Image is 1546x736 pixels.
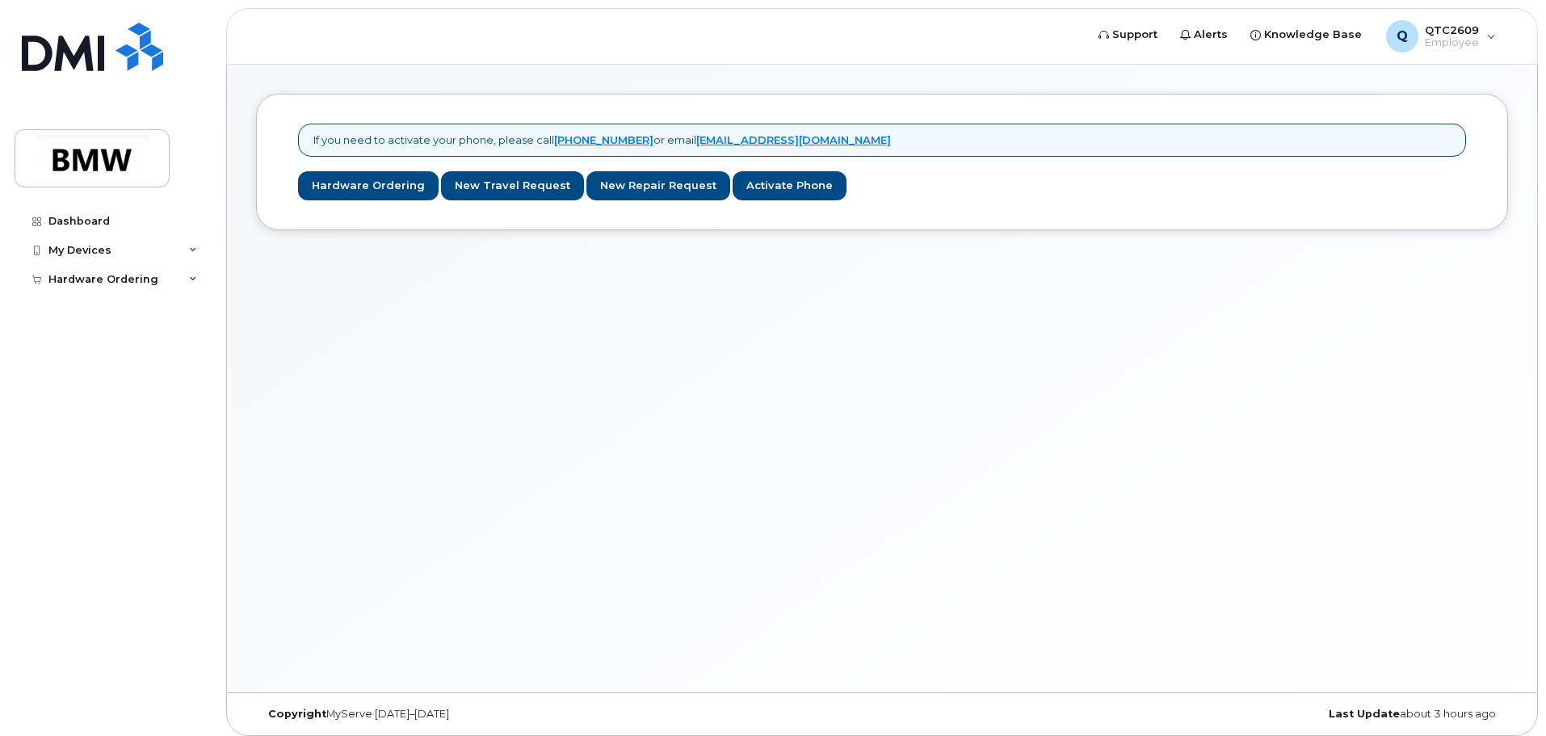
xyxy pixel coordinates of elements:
div: MyServe [DATE]–[DATE] [256,708,674,721]
a: Activate Phone [733,171,847,201]
a: Hardware Ordering [298,171,439,201]
strong: Last Update [1329,708,1400,720]
a: [EMAIL_ADDRESS][DOMAIN_NAME] [696,133,891,146]
a: New Repair Request [586,171,730,201]
a: [PHONE_NUMBER] [554,133,653,146]
p: If you need to activate your phone, please call or email [313,132,891,148]
strong: Copyright [268,708,326,720]
div: about 3 hours ago [1090,708,1508,721]
a: New Travel Request [441,171,584,201]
